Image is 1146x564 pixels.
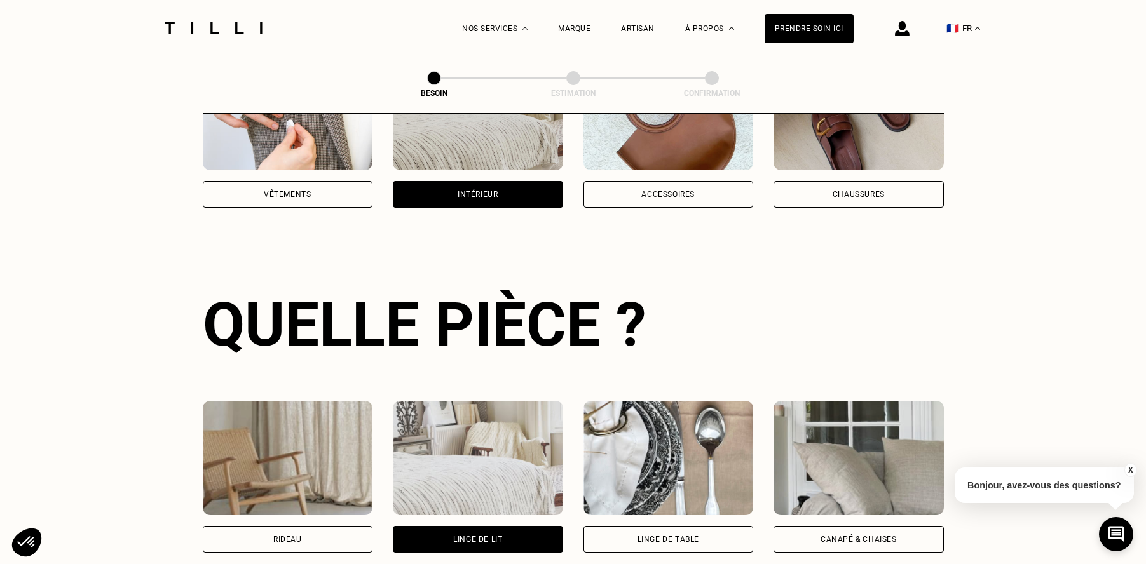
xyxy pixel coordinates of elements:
a: Artisan [621,24,655,33]
button: X [1124,463,1136,477]
div: Besoin [371,89,498,98]
img: Tilli retouche votre Linge de lit [393,401,563,515]
img: Tilli retouche votre Rideau [203,401,373,515]
a: Prendre soin ici [765,14,854,43]
img: Tilli retouche votre Linge de table [583,401,754,515]
div: Estimation [510,89,637,98]
div: Quelle pièce ? [203,289,944,360]
img: icône connexion [895,21,910,36]
span: 🇫🇷 [946,22,959,34]
div: Canapé & chaises [821,535,897,543]
img: Tilli retouche votre Canapé & chaises [774,401,944,515]
img: Menu déroulant [522,27,528,30]
a: Marque [558,24,590,33]
img: menu déroulant [975,27,980,30]
div: Chaussures [833,191,885,198]
div: Rideau [273,535,302,543]
img: Logo du service de couturière Tilli [160,22,267,34]
div: Vêtements [264,191,311,198]
div: Accessoires [641,191,695,198]
div: Confirmation [648,89,775,98]
p: Bonjour, avez-vous des questions? [955,467,1134,503]
div: Intérieur [458,191,498,198]
img: Menu déroulant à propos [729,27,734,30]
div: Linge de table [638,535,699,543]
div: Linge de lit [453,535,502,543]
